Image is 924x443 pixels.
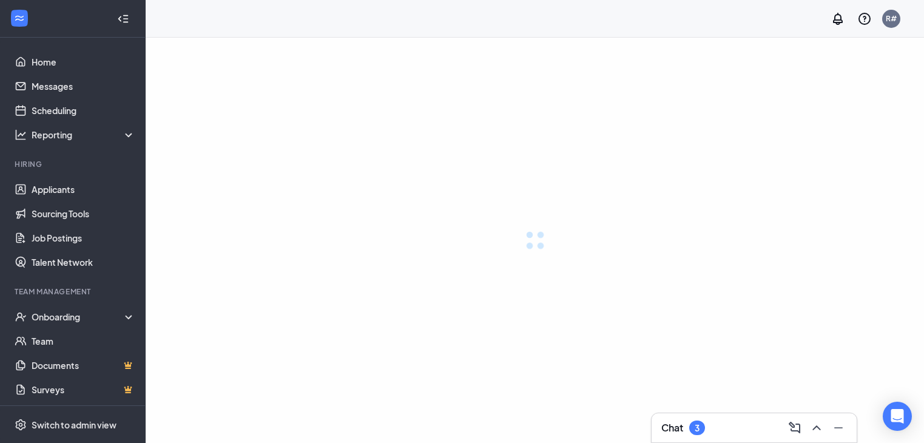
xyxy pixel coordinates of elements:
svg: Notifications [831,12,845,26]
a: Job Postings [32,226,135,250]
svg: Collapse [117,13,129,25]
div: Hiring [15,159,133,169]
div: Switch to admin view [32,419,116,431]
button: Minimize [828,418,847,438]
button: ComposeMessage [784,418,803,438]
a: Home [32,50,135,74]
svg: ChevronUp [809,421,824,435]
svg: Analysis [15,129,27,141]
svg: ComposeMessage [787,421,802,435]
button: ChevronUp [806,418,825,438]
svg: QuestionInfo [857,12,872,26]
a: Messages [32,74,135,98]
a: Talent Network [32,250,135,274]
h3: Chat [661,421,683,435]
svg: WorkstreamLogo [13,12,25,24]
div: Reporting [32,129,136,141]
a: Scheduling [32,98,135,123]
svg: UserCheck [15,311,27,323]
svg: Minimize [831,421,846,435]
a: Sourcing Tools [32,201,135,226]
div: R# [886,13,897,24]
div: 3 [695,423,700,433]
svg: Settings [15,419,27,431]
div: Team Management [15,286,133,297]
div: Open Intercom Messenger [883,402,912,431]
a: SurveysCrown [32,377,135,402]
a: Applicants [32,177,135,201]
div: Onboarding [32,311,136,323]
a: DocumentsCrown [32,353,135,377]
a: Team [32,329,135,353]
